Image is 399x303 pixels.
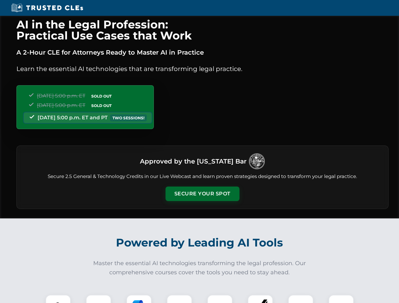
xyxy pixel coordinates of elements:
p: Master the essential AI technologies transforming the legal profession. Our comprehensive courses... [89,259,310,277]
span: [DATE] 5:00 p.m. ET [37,93,85,99]
button: Secure Your Spot [166,187,239,201]
img: Trusted CLEs [9,3,85,13]
h1: AI in the Legal Profession: Practical Use Cases that Work [16,19,389,41]
h3: Approved by the [US_STATE] Bar [140,156,246,167]
p: Secure 2.5 General & Technology Credits in our Live Webcast and learn proven strategies designed ... [24,173,381,180]
h2: Powered by Leading AI Tools [25,232,375,254]
p: Learn the essential AI technologies that are transforming legal practice. [16,64,389,74]
span: SOLD OUT [89,102,114,109]
img: Logo [249,153,265,169]
span: [DATE] 5:00 p.m. ET [37,102,85,108]
p: A 2-Hour CLE for Attorneys Ready to Master AI in Practice [16,47,389,57]
span: SOLD OUT [89,93,114,99]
